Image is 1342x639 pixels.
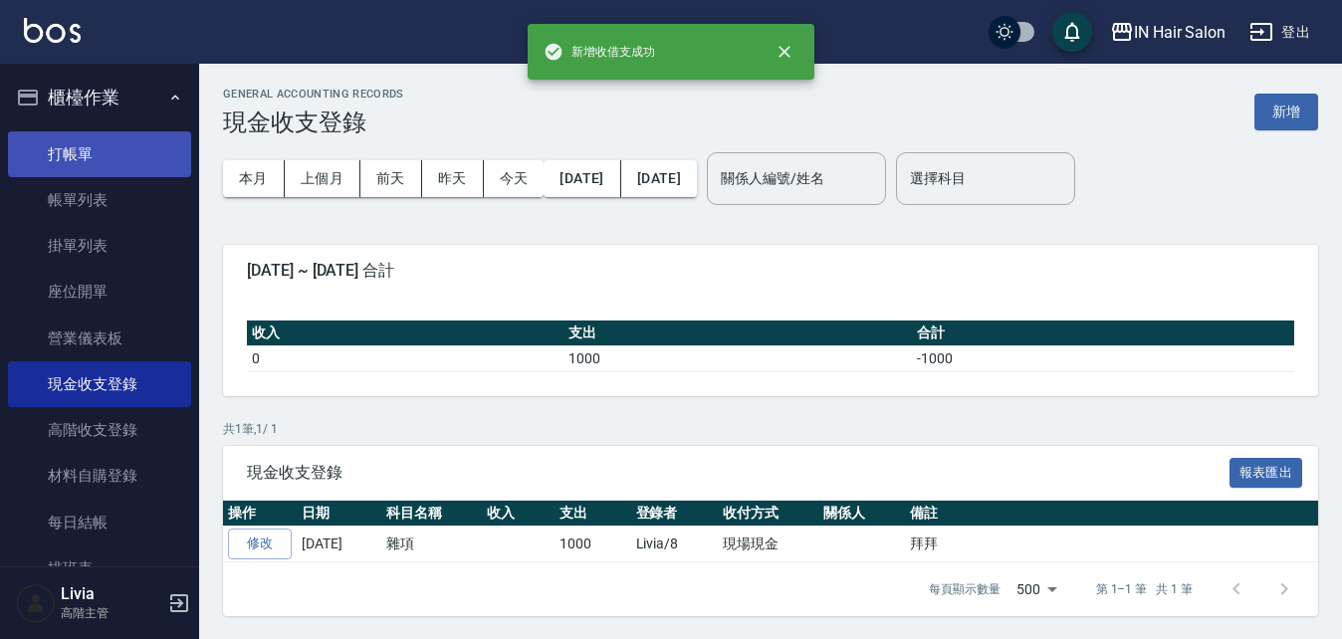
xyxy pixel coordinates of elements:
th: 日期 [297,501,381,527]
img: Person [16,583,56,623]
th: 科目名稱 [381,501,482,527]
a: 帳單列表 [8,177,191,223]
a: 排班表 [8,545,191,591]
a: 報表匯出 [1230,462,1303,481]
a: 高階收支登錄 [8,407,191,453]
button: 今天 [484,160,545,197]
button: 登出 [1241,14,1318,51]
td: -1000 [912,345,1294,371]
a: 每日結帳 [8,500,191,545]
button: 昨天 [422,160,484,197]
button: [DATE] [544,160,620,197]
a: 新增 [1254,102,1318,120]
a: 座位開單 [8,269,191,315]
td: 1000 [555,527,631,562]
button: 上個月 [285,160,360,197]
th: 支出 [555,501,631,527]
button: 本月 [223,160,285,197]
img: Logo [24,18,81,43]
td: 雜項 [381,527,482,562]
a: 現金收支登錄 [8,361,191,407]
span: 現金收支登錄 [247,463,1230,483]
th: 操作 [223,501,297,527]
p: 第 1–1 筆 共 1 筆 [1096,580,1193,598]
th: 收入 [247,320,563,346]
button: 前天 [360,160,422,197]
div: IN Hair Salon [1134,20,1226,45]
td: 現場現金 [718,527,818,562]
th: 關係人 [818,501,905,527]
a: 修改 [228,529,292,559]
button: 報表匯出 [1230,458,1303,489]
h3: 現金收支登錄 [223,108,404,136]
span: [DATE] ~ [DATE] 合計 [247,261,1294,281]
button: [DATE] [621,160,697,197]
th: 登錄者 [631,501,719,527]
th: 收入 [482,501,555,527]
th: 收付方式 [718,501,818,527]
button: close [763,30,806,74]
td: 0 [247,345,563,371]
td: 1000 [563,345,913,371]
a: 營業儀表板 [8,316,191,361]
p: 共 1 筆, 1 / 1 [223,420,1318,438]
button: IN Hair Salon [1102,12,1233,53]
button: 櫃檯作業 [8,72,191,123]
th: 合計 [912,320,1294,346]
a: 打帳單 [8,131,191,177]
h2: GENERAL ACCOUNTING RECORDS [223,88,404,101]
a: 掛單列表 [8,223,191,269]
td: [DATE] [297,527,381,562]
button: 新增 [1254,94,1318,130]
span: 新增收借支成功 [544,42,655,62]
p: 高階主管 [61,604,162,622]
button: save [1052,12,1092,52]
th: 支出 [563,320,913,346]
td: Livia/8 [631,527,719,562]
h5: Livia [61,584,162,604]
a: 材料自購登錄 [8,453,191,499]
div: 500 [1008,562,1064,616]
p: 每頁顯示數量 [929,580,1001,598]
